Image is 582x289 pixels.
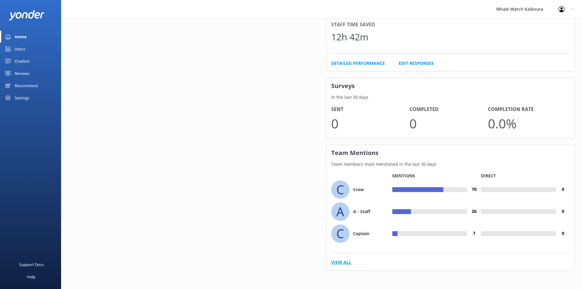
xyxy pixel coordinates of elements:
[15,92,29,104] div: Settings
[331,224,350,243] div: C
[556,186,570,193] h4: 0
[392,173,415,179] p: Mentions
[399,60,434,67] a: Edit Responses
[19,258,44,271] div: Support Docs
[353,230,369,237] h4: Captain
[331,21,570,29] div: Staff time saved
[409,113,488,134] p: 0
[331,106,410,113] h4: Sent
[331,202,350,221] div: A
[331,180,350,199] div: C
[353,186,364,193] h4: Crew
[556,230,570,237] h4: 0
[331,30,368,44] div: 12h 42m
[331,259,351,266] a: View All
[467,186,481,193] h4: 70
[15,43,25,55] div: Inbox
[331,113,410,134] p: 0
[15,80,38,92] div: Recommend
[556,208,570,215] h4: 0
[467,208,481,215] h4: 26
[481,173,496,179] p: Direct
[327,94,575,101] p: In the last 30 days
[15,31,27,43] div: Home
[327,78,575,94] h3: Surveys
[409,106,488,113] h4: Completed
[327,145,575,161] h3: Team Mentions
[467,230,481,237] h4: 7
[331,60,385,67] a: Detailed Performance
[27,271,35,283] div: Help
[9,10,44,20] img: yonder-white-logo.png
[488,106,566,113] h4: Completion Rate
[15,55,30,67] div: Chatbot
[327,161,575,168] p: Team members most mentioned in the last 30 days
[488,113,566,134] p: 0.0 %
[15,67,29,80] div: Reviews
[353,208,370,215] h4: A - Staff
